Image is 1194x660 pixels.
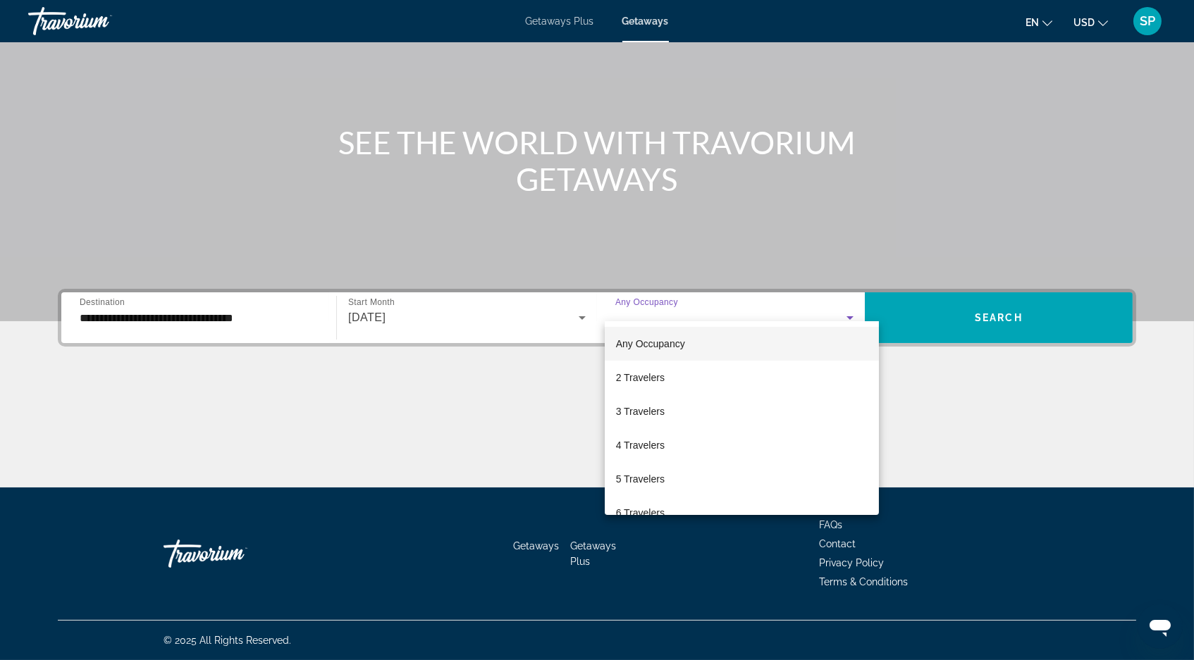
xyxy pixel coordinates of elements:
[616,437,665,454] span: 4 Travelers
[616,338,685,349] span: Any Occupancy
[1138,604,1183,649] iframe: Button to launch messaging window
[616,504,665,521] span: 6 Travelers
[616,369,665,386] span: 2 Travelers
[616,403,665,420] span: 3 Travelers
[616,471,665,487] span: 5 Travelers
